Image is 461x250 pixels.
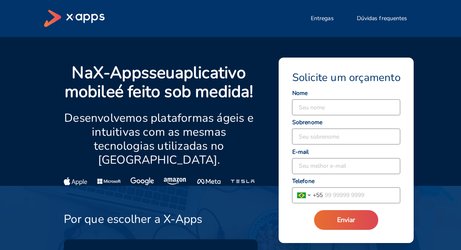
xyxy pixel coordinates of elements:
[93,62,149,84] strong: X-Apps
[313,191,323,199] span: + 55
[64,212,203,226] h3: Por que escolher a X-Apps
[292,129,400,144] input: Seu sobrenome
[301,10,344,27] button: Entregas
[311,14,334,23] span: Entregas
[323,187,400,203] input: 99 99999 9999
[64,177,87,186] img: Apple
[292,158,400,174] input: Seu melhor e-mail
[97,177,121,186] img: Microsoft
[314,210,378,230] button: Enviar
[292,71,400,85] span: Solicite um orçamento
[197,177,221,186] img: Meta
[64,111,254,167] p: Desenvolvemos plataformas ágeis e intuitivas com as mesmas tecnologias utilizadas no [GEOGRAPHIC_...
[357,14,407,23] span: Dúvidas frequentes
[337,215,355,225] span: Enviar
[130,177,154,186] img: Google
[347,10,417,27] button: Dúvidas frequentes
[64,63,254,101] p: Na seu é feito sob medida!
[292,100,400,115] input: Seu nome
[65,62,246,103] strong: aplicativo mobile
[164,177,187,186] img: Amazon
[230,177,254,186] img: Tesla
